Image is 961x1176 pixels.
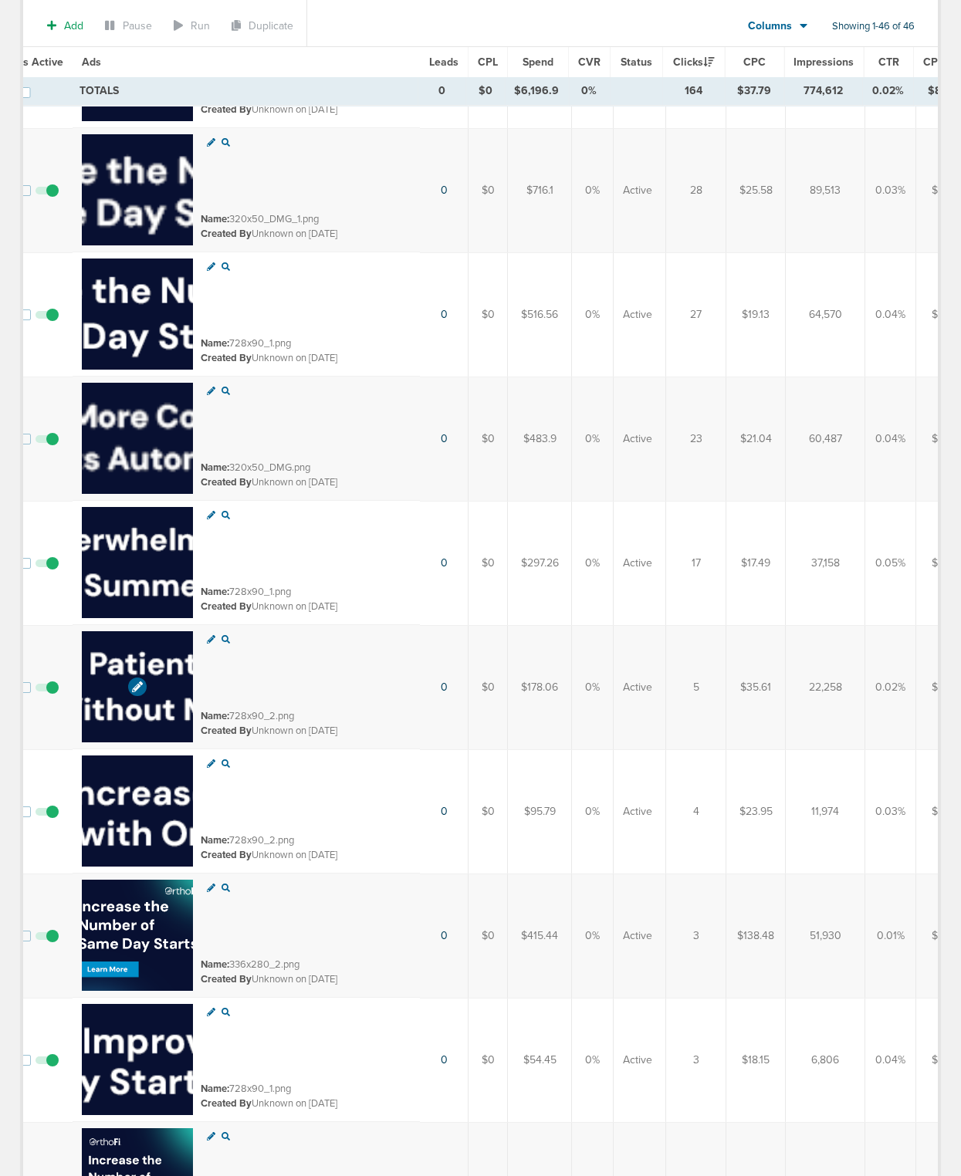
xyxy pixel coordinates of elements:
[786,501,865,625] td: 37,158
[469,252,508,377] td: $0
[201,710,294,722] small: 728x90_2.png
[469,998,508,1122] td: $0
[623,804,652,819] span: Active
[469,377,508,501] td: $0
[865,749,916,874] td: 0.03%
[201,834,294,847] small: 728x90_2.png
[572,625,614,749] td: 0%
[508,377,572,501] td: $483.9
[82,383,193,494] img: Ad image
[201,849,252,861] span: Created By
[666,252,726,377] td: 27
[441,308,448,321] a: 0
[743,56,766,69] span: CPC
[666,998,726,1122] td: 3
[469,128,508,252] td: $0
[523,56,553,69] span: Spend
[469,501,508,625] td: $0
[478,56,498,69] span: CPL
[623,431,652,447] span: Active
[786,128,865,252] td: 89,513
[82,755,193,867] img: Ad image
[441,805,448,818] a: 0
[923,56,947,69] span: CPM
[39,15,92,37] button: Add
[662,77,724,105] td: 164
[878,56,899,69] span: CTR
[82,1004,193,1115] img: Ad image
[201,337,291,350] small: 728x90_1.png
[469,749,508,874] td: $0
[623,307,652,323] span: Active
[786,874,865,998] td: 51,930
[201,1097,337,1110] small: Unknown on [DATE]
[621,56,652,69] span: Status
[569,77,610,105] td: 0%
[666,128,726,252] td: 28
[201,958,229,971] span: Name:
[508,874,572,998] td: $415.44
[201,972,337,986] small: Unknown on [DATE]
[441,184,448,197] a: 0
[725,77,784,105] td: $37.79
[201,973,252,985] span: Created By
[469,625,508,749] td: $0
[508,501,572,625] td: $297.26
[201,103,337,117] small: Unknown on [DATE]
[201,1083,291,1095] small: 728x90_1.png
[666,625,726,749] td: 5
[201,337,229,350] span: Name:
[201,724,337,738] small: Unknown on [DATE]
[666,749,726,874] td: 4
[726,252,786,377] td: $19.13
[572,749,614,874] td: 0%
[572,377,614,501] td: 0%
[865,501,916,625] td: 0.05%
[865,128,916,252] td: 0.03%
[726,998,786,1122] td: $18.15
[623,680,652,695] span: Active
[201,213,229,225] span: Name:
[441,1053,448,1066] a: 0
[578,56,601,69] span: CVR
[429,56,459,69] span: Leads
[673,56,714,69] span: Clicks
[82,134,193,245] img: Ad image
[465,77,505,105] td: $0
[726,501,786,625] td: $17.49
[572,874,614,998] td: 0%
[726,625,786,749] td: $35.61
[82,259,193,370] img: Ad image
[201,1083,229,1095] span: Name:
[623,183,652,198] span: Active
[794,56,854,69] span: Impressions
[786,749,865,874] td: 11,974
[201,461,229,474] span: Name:
[865,874,916,998] td: 0.01%
[865,252,916,377] td: 0.04%
[726,377,786,501] td: $21.04
[786,252,865,377] td: 64,570
[865,998,916,1122] td: 0.04%
[82,507,193,618] img: Ad image
[505,77,569,105] td: $6,196.9
[572,501,614,625] td: 0%
[201,461,310,474] small: 320x50_DMG.png
[201,352,252,364] span: Created By
[726,128,786,252] td: $25.58
[726,874,786,998] td: $138.48
[666,501,726,625] td: 17
[508,252,572,377] td: $516.56
[64,19,83,32] span: Add
[572,252,614,377] td: 0%
[572,128,614,252] td: 0%
[865,625,916,749] td: 0.02%
[82,880,193,991] img: Ad image
[441,556,448,569] a: 0
[201,710,229,722] span: Name:
[201,958,299,971] small: 336x280_2.png
[508,625,572,749] td: $178.06
[441,681,448,694] a: 0
[201,1097,252,1110] span: Created By
[623,556,652,571] span: Active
